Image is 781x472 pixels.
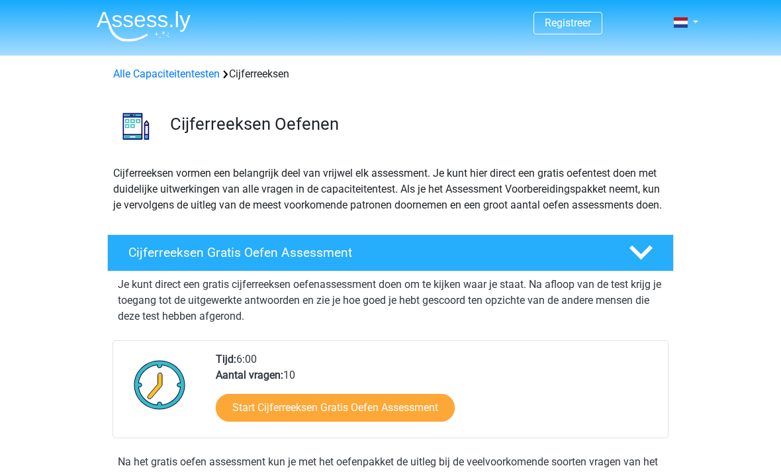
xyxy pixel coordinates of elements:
a: Alle Capaciteitentesten [113,68,220,80]
p: Cijferreeksen vormen een belangrijk deel van vrijwel elk assessment. Je kunt hier direct een grat... [113,165,668,213]
h3: Cijferreeksen Oefenen [170,114,663,134]
img: Klok [126,352,193,418]
a: Registreer [545,17,591,29]
img: Assessly [97,11,191,42]
a: Cijferreeksen Gratis Oefen Assessment [102,234,679,271]
div: Cijferreeksen [108,66,673,82]
div: 6:00 10 [206,352,667,438]
b: Aantal vragen: [216,369,283,381]
b: Tijd: [216,353,236,365]
p: Je kunt direct een gratis cijferreeksen oefenassessment doen om te kijken waar je staat. Na afloo... [118,277,663,324]
img: cijferreeksen [108,98,164,154]
a: Start Cijferreeksen Gratis Oefen Assessment [216,394,455,422]
h4: Cijferreeksen Gratis Oefen Assessment [128,245,608,260]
